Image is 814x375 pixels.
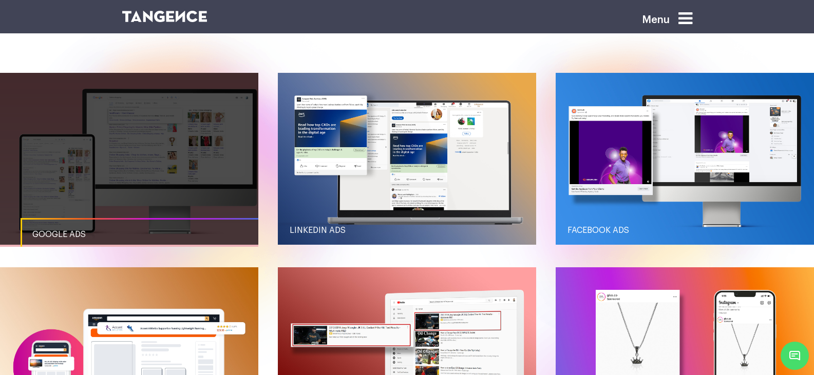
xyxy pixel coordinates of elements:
[278,73,536,245] button: LinkedIn Ads
[21,218,279,251] a: Google Ads
[278,214,536,247] a: LinkedIn Ads
[567,226,629,234] span: Facebook Ads
[122,11,207,22] img: logo SVG
[32,230,86,239] span: Google Ads
[290,226,346,234] span: LinkedIn Ads
[556,73,814,245] button: Facebook Ads
[556,214,814,247] a: Facebook Ads
[781,342,809,370] span: Chat Widget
